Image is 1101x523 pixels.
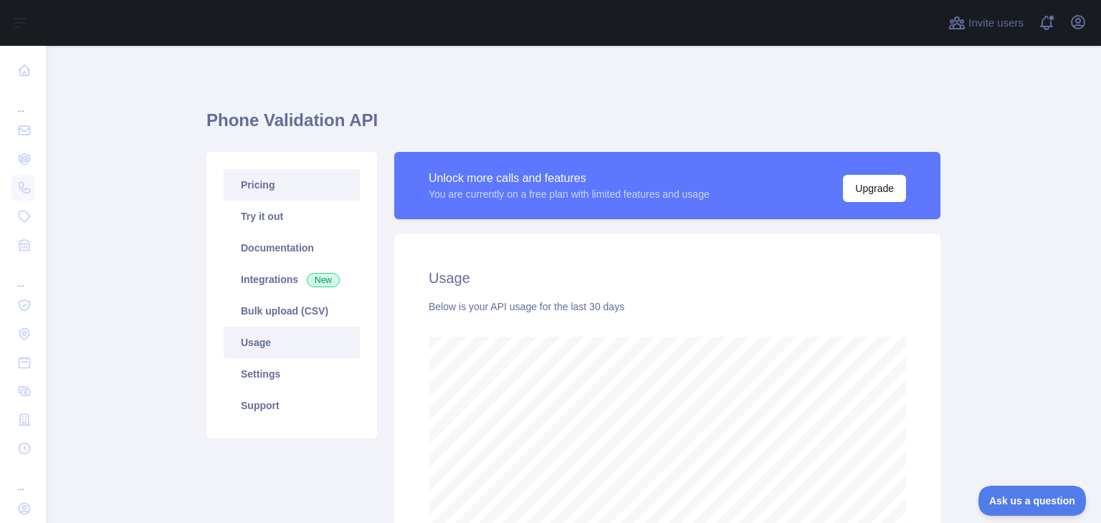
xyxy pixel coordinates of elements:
span: Invite users [968,15,1024,32]
div: Unlock more calls and features [429,170,710,187]
div: You are currently on a free plan with limited features and usage [429,187,710,201]
a: Documentation [224,232,360,264]
a: Bulk upload (CSV) [224,295,360,327]
div: Below is your API usage for the last 30 days [429,299,906,314]
a: Try it out [224,201,360,232]
a: Usage [224,327,360,358]
div: ... [11,464,34,493]
h1: Phone Validation API [206,109,940,143]
div: ... [11,86,34,115]
h2: Usage [429,268,906,288]
button: Upgrade [843,175,906,202]
div: ... [11,261,34,289]
a: Integrations New [224,264,360,295]
span: New [307,273,340,287]
a: Settings [224,358,360,390]
iframe: Toggle Customer Support [978,486,1087,516]
a: Pricing [224,169,360,201]
a: Support [224,390,360,421]
button: Invite users [945,11,1026,34]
